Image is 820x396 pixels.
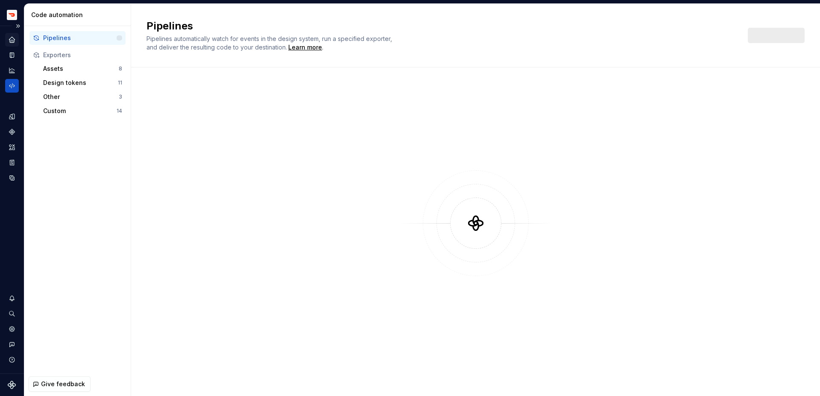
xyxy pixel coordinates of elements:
button: Notifications [5,291,19,305]
button: Other3 [40,90,126,104]
div: Assets [43,64,119,73]
div: Exporters [43,51,122,59]
div: Code automation [31,11,127,19]
h2: Pipelines [146,19,738,33]
div: 8 [119,65,122,72]
svg: Supernova Logo [8,381,16,389]
a: Documentation [5,48,19,62]
button: Assets8 [40,62,126,76]
div: Pipelines [43,34,117,42]
div: 11 [118,79,122,86]
button: Design tokens11 [40,76,126,90]
div: Custom [43,107,117,115]
a: Learn more [288,43,322,52]
button: Give feedback [29,376,91,392]
div: Design tokens [43,79,118,87]
div: Other [43,93,119,101]
a: Analytics [5,64,19,77]
a: Home [5,33,19,47]
a: Data sources [5,171,19,185]
span: Pipelines automatically watch for events in the design system, run a specified exporter, and deli... [146,35,394,51]
a: Code automation [5,79,19,93]
button: Expand sidebar [12,20,24,32]
a: Components [5,125,19,139]
span: Give feedback [41,380,85,388]
button: Search ⌘K [5,307,19,320]
div: 3 [119,93,122,100]
button: Custom14 [40,104,126,118]
img: bd52d190-91a7-4889-9e90-eccda45865b1.png [7,10,17,20]
div: 14 [117,108,122,114]
a: Settings [5,322,19,336]
span: . [287,44,323,51]
button: Pipelines [29,31,126,45]
a: Design tokens [5,110,19,123]
a: Storybook stories [5,156,19,169]
button: Contact support [5,338,19,351]
a: Assets [5,140,19,154]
